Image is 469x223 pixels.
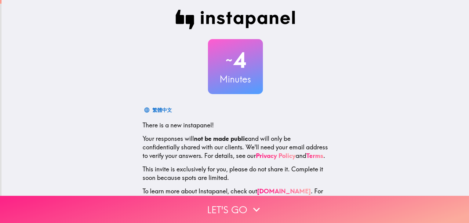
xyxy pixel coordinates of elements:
h3: Minutes [208,73,263,86]
button: 繁體中文 [143,104,174,116]
h2: 4 [208,48,263,73]
a: [DOMAIN_NAME] [257,187,311,195]
span: There is a new instapanel! [143,121,214,129]
span: ~ [225,51,233,69]
img: Instapanel [176,10,295,29]
b: not be made public [194,135,248,142]
p: To learn more about Instapanel, check out . For questions or help, email us at . [143,187,328,213]
a: Terms [306,152,323,159]
p: This invite is exclusively for you, please do not share it. Complete it soon because spots are li... [143,165,328,182]
div: 繁體中文 [152,106,172,114]
p: Your responses will and will only be confidentially shared with our clients. We'll need your emai... [143,134,328,160]
a: Privacy Policy [256,152,296,159]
